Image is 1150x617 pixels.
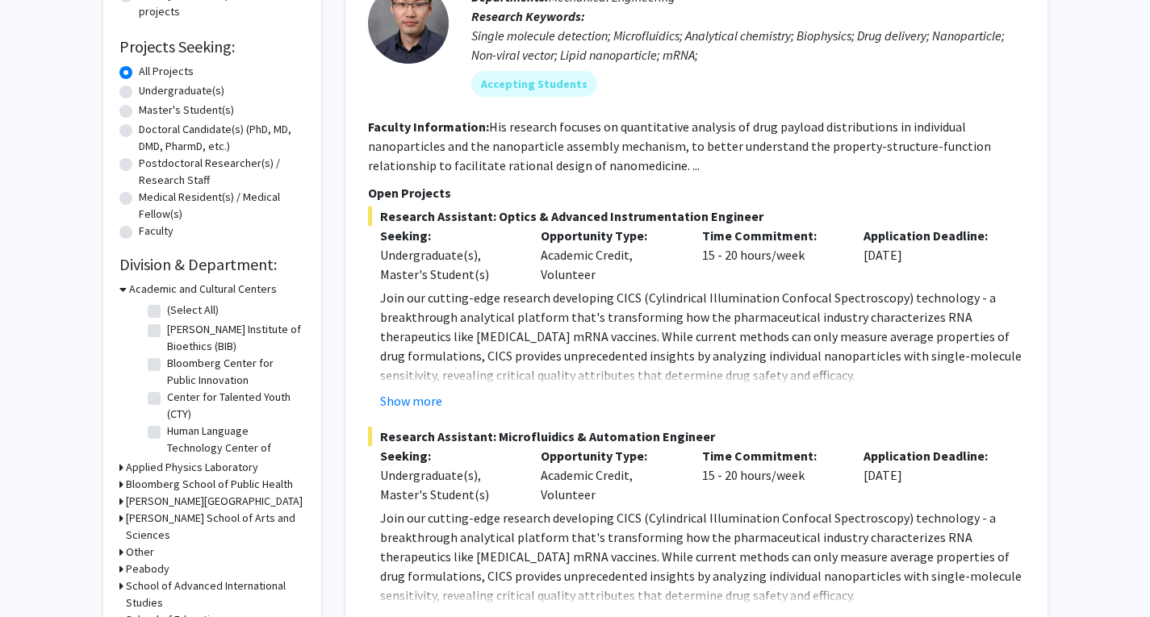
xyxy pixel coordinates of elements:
[126,510,305,544] h3: [PERSON_NAME] School of Arts and Sciences
[368,427,1025,446] span: Research Assistant: Microfluidics & Automation Engineer
[471,8,585,24] b: Research Keywords:
[126,459,258,476] h3: Applied Physics Laboratory
[139,155,305,189] label: Postdoctoral Researcher(s) / Research Staff
[167,321,301,355] label: [PERSON_NAME] Institute of Bioethics (BIB)
[702,226,839,245] p: Time Commitment:
[864,226,1001,245] p: Application Deadline:
[368,119,991,173] fg-read-more: His research focuses on quantitative analysis of drug payload distributions in individual nanopar...
[167,302,219,319] label: (Select All)
[129,281,277,298] h3: Academic and Cultural Centers
[380,245,517,284] div: Undergraduate(s), Master's Student(s)
[380,226,517,245] p: Seeking:
[380,391,442,411] button: Show more
[368,183,1025,202] p: Open Projects
[167,355,301,389] label: Bloomberg Center for Public Innovation
[529,226,690,284] div: Academic Credit, Volunteer
[167,423,301,473] label: Human Language Technology Center of Excellence (HLTCOE)
[864,446,1001,465] p: Application Deadline:
[119,37,305,56] h2: Projects Seeking:
[851,226,1013,284] div: [DATE]
[851,446,1013,504] div: [DATE]
[119,255,305,274] h2: Division & Department:
[139,223,174,240] label: Faculty
[471,71,597,97] mat-chip: Accepting Students
[139,121,305,155] label: Doctoral Candidate(s) (PhD, MD, DMD, PharmD, etc.)
[126,561,169,577] h3: Peabody
[380,508,1025,605] p: Join our cutting-edge research developing CICS (Cylindrical Illumination Confocal Spectroscopy) t...
[529,446,690,504] div: Academic Credit, Volunteer
[690,446,851,504] div: 15 - 20 hours/week
[690,226,851,284] div: 15 - 20 hours/week
[12,544,69,605] iframe: Chat
[167,389,301,423] label: Center for Talented Youth (CTY)
[126,476,293,493] h3: Bloomberg School of Public Health
[126,493,303,510] h3: [PERSON_NAME][GEOGRAPHIC_DATA]
[139,63,194,80] label: All Projects
[139,102,234,119] label: Master's Student(s)
[126,544,154,561] h3: Other
[380,465,517,504] div: Undergraduate(s), Master's Student(s)
[541,226,678,245] p: Opportunity Type:
[139,189,305,223] label: Medical Resident(s) / Medical Fellow(s)
[471,26,1025,65] div: Single molecule detection; Microfluidics; Analytical chemistry; Biophysics; Drug delivery; Nanopa...
[380,446,517,465] p: Seeking:
[702,446,839,465] p: Time Commitment:
[541,446,678,465] p: Opportunity Type:
[368,119,489,135] b: Faculty Information:
[380,288,1025,385] p: Join our cutting-edge research developing CICS (Cylindrical Illumination Confocal Spectroscopy) t...
[368,206,1025,226] span: Research Assistant: Optics & Advanced Instrumentation Engineer
[139,82,224,99] label: Undergraduate(s)
[126,577,305,611] h3: School of Advanced International Studies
